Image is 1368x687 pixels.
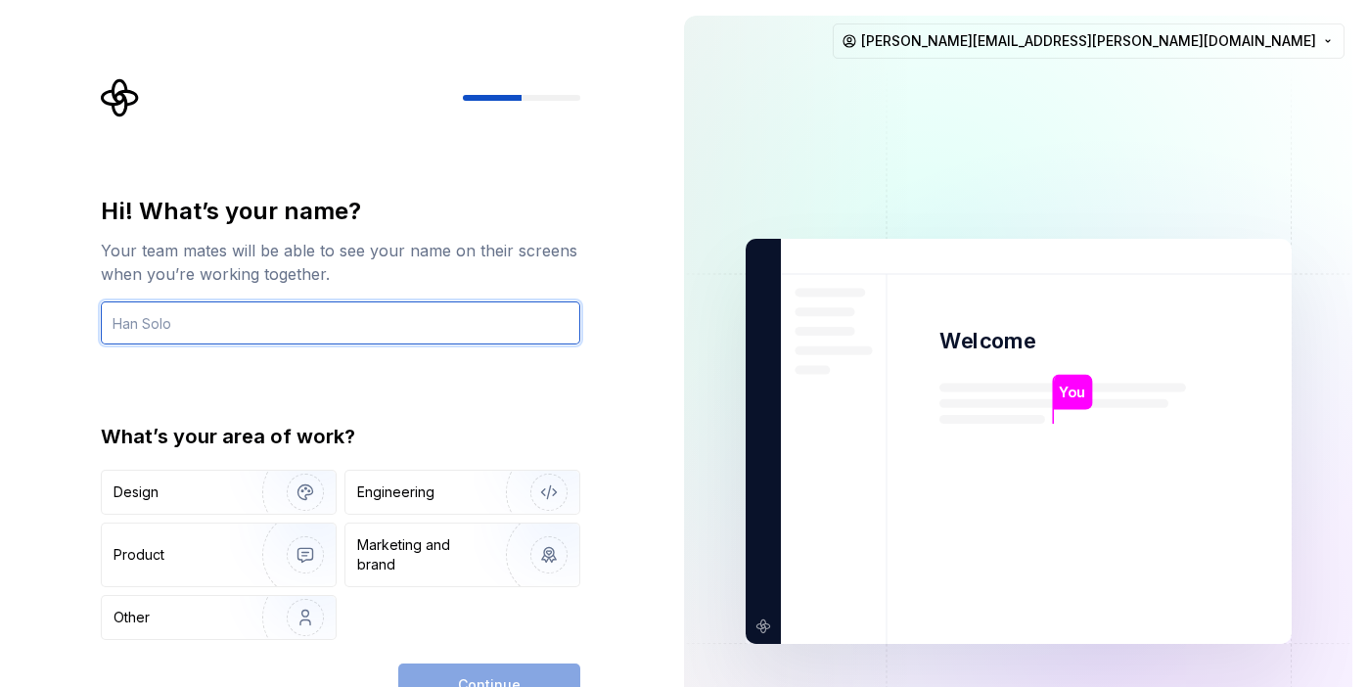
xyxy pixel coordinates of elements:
[861,31,1316,51] span: [PERSON_NAME][EMAIL_ADDRESS][PERSON_NAME][DOMAIN_NAME]
[114,608,150,627] div: Other
[114,545,164,565] div: Product
[114,482,159,502] div: Design
[101,423,580,450] div: What’s your area of work?
[101,239,580,286] div: Your team mates will be able to see your name on their screens when you’re working together.
[357,535,489,574] div: Marketing and brand
[939,327,1035,355] p: Welcome
[357,482,434,502] div: Engineering
[101,301,580,344] input: Han Solo
[1059,382,1085,403] p: You
[833,23,1345,59] button: [PERSON_NAME][EMAIL_ADDRESS][PERSON_NAME][DOMAIN_NAME]
[101,196,580,227] div: Hi! What’s your name?
[101,78,140,117] svg: Supernova Logo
